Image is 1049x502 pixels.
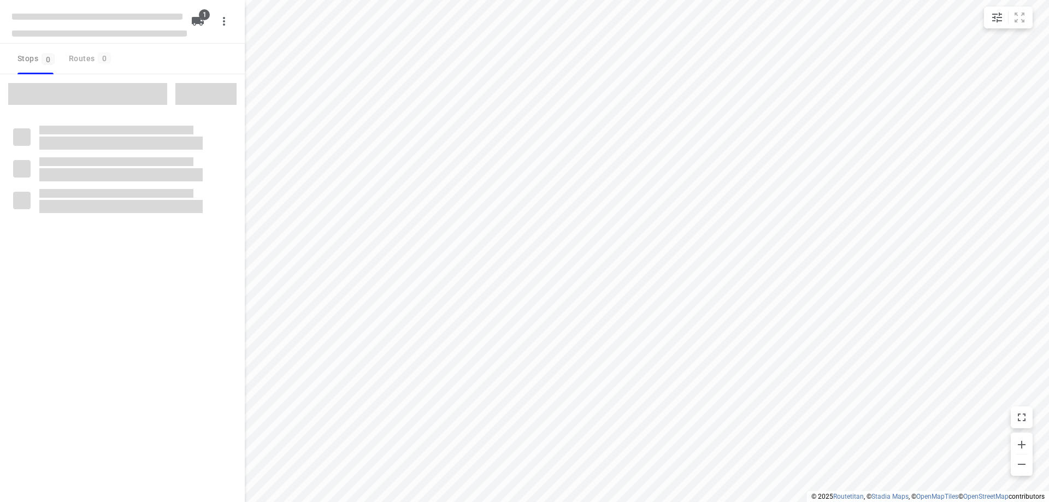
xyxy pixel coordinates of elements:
[963,493,1009,500] a: OpenStreetMap
[811,493,1045,500] li: © 2025 , © , © © contributors
[833,493,864,500] a: Routetitan
[916,493,958,500] a: OpenMapTiles
[984,7,1033,28] div: small contained button group
[986,7,1008,28] button: Map settings
[871,493,909,500] a: Stadia Maps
